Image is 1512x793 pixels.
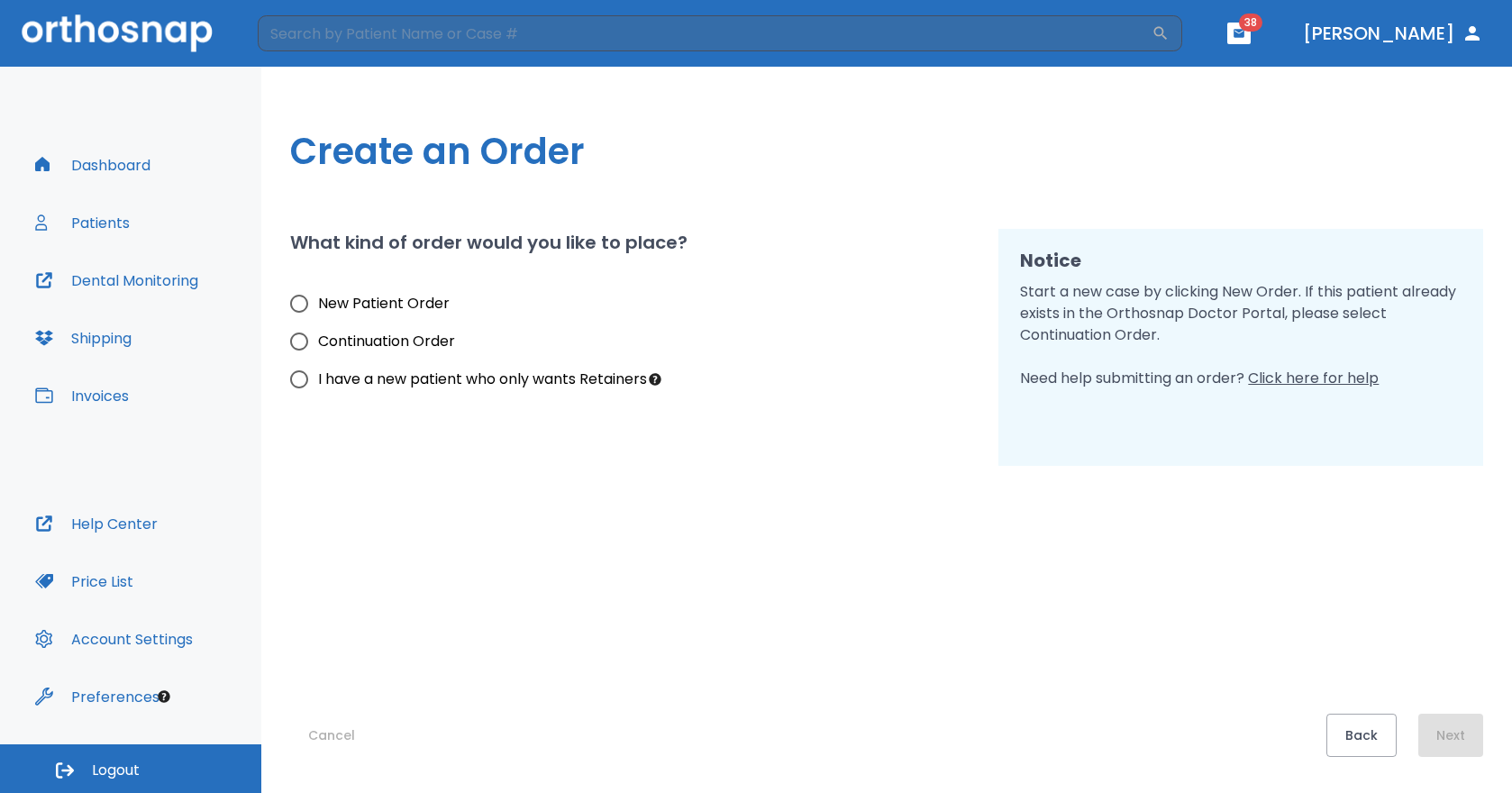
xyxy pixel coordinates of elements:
[318,293,450,314] span: New Patient Order
[24,675,170,718] button: Preferences
[258,15,1152,51] input: Search by Patient Name or Case #
[290,229,688,256] h2: What kind of order would you like to place?
[156,688,172,705] div: Tooltip anchor
[1248,368,1379,388] span: Click here for help
[290,124,1483,178] h1: Create an Order
[290,714,373,757] button: Cancel
[318,369,647,390] span: I have a new patient who only wants Retainers
[24,560,144,603] button: Price List
[22,14,213,51] img: Orthosnap
[318,331,455,352] span: Continuation Order
[1020,247,1462,274] h2: Notice
[24,502,169,545] button: Help Center
[647,371,663,387] div: Tooltip anchor
[1326,714,1397,757] button: Back
[24,143,161,187] button: Dashboard
[24,201,141,244] button: Patients
[92,761,140,780] span: Logout
[24,316,142,360] button: Shipping
[24,374,140,417] button: Invoices
[24,617,204,661] button: Account Settings
[1020,281,1462,389] p: Start a new case by clicking New Order. If this patient already exists in the Orthosnap Doctor Po...
[24,259,209,302] button: Dental Monitoring
[1239,14,1262,32] span: 38
[1296,17,1490,50] button: [PERSON_NAME]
